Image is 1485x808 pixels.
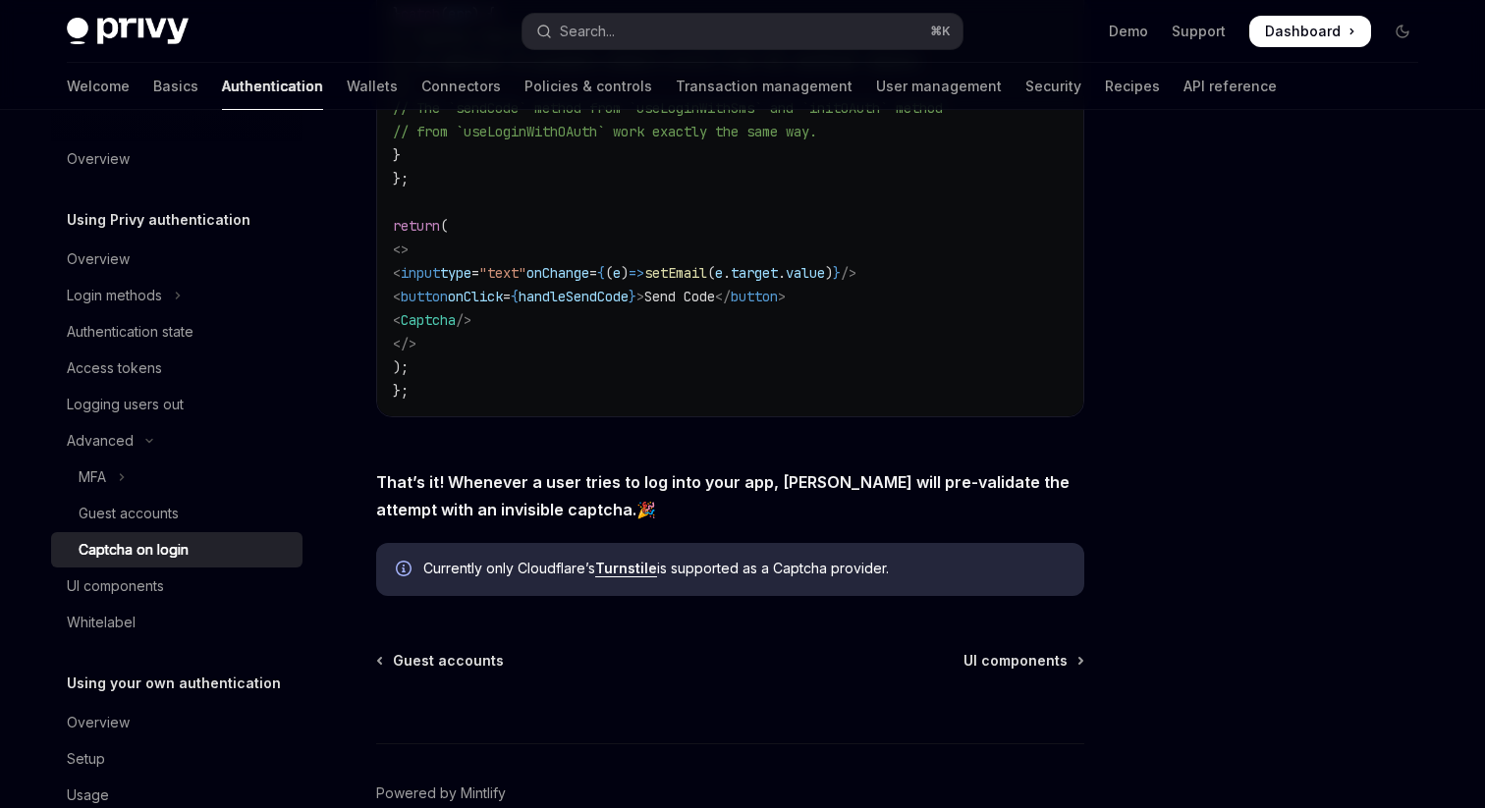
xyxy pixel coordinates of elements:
span: } [629,288,636,305]
div: Login methods [67,284,162,307]
h5: Using your own authentication [67,672,281,695]
a: Basics [153,63,198,110]
span: . [723,264,731,282]
span: button [401,288,448,305]
button: Toggle Advanced section [51,423,302,458]
span: input [401,264,440,282]
span: Guest accounts [393,651,504,671]
div: Authentication state [67,320,193,344]
a: Connectors [421,63,501,110]
span: target [731,264,778,282]
span: }; [393,382,409,400]
span: = [471,264,479,282]
div: Captcha on login [79,538,189,562]
div: Guest accounts [79,502,179,525]
span: 🎉 [376,468,1084,523]
span: => [629,264,644,282]
span: <> [393,241,409,258]
div: Overview [67,711,130,734]
span: button [731,288,778,305]
a: Recipes [1105,63,1160,110]
span: handleSendCode [519,288,629,305]
div: Search... [560,20,615,43]
img: dark logo [67,18,189,45]
a: Guest accounts [378,651,504,671]
span: ) [621,264,629,282]
span: ( [605,264,613,282]
span: return [393,217,440,235]
a: Overview [51,242,302,277]
span: < [393,264,401,282]
span: { [597,264,605,282]
a: Dashboard [1249,16,1371,47]
a: Wallets [347,63,398,110]
span: Dashboard [1265,22,1341,41]
div: Overview [67,147,130,171]
div: Usage [67,783,109,807]
div: Whitelabel [67,611,136,634]
span: onChange [526,264,589,282]
a: Turnstile [595,560,657,577]
span: ⌘ K [930,24,951,39]
a: Whitelabel [51,605,302,640]
a: User management [876,63,1002,110]
span: </ [715,288,731,305]
span: } [833,264,841,282]
span: e [715,264,723,282]
a: Setup [51,741,302,777]
span: Captcha [401,311,456,329]
a: Support [1172,22,1226,41]
a: API reference [1183,63,1277,110]
div: Overview [67,247,130,271]
div: Advanced [67,429,134,453]
span: = [589,264,597,282]
span: = [503,288,511,305]
span: type [440,264,471,282]
span: e [613,264,621,282]
span: Send Code [644,288,715,305]
a: Welcome [67,63,130,110]
span: setEmail [644,264,707,282]
a: UI components [51,568,302,604]
a: Logging users out [51,387,302,422]
span: ( [440,217,448,235]
span: "text" [479,264,526,282]
svg: Info [396,561,415,580]
a: Access tokens [51,350,302,386]
span: onClick [448,288,503,305]
a: UI components [963,651,1082,671]
a: Overview [51,705,302,740]
span: { [511,288,519,305]
div: Access tokens [67,356,162,380]
span: ) [825,264,833,282]
a: Security [1025,63,1081,110]
div: Setup [67,747,105,771]
a: Guest accounts [51,496,302,531]
span: }; [393,170,409,188]
span: /> [841,264,856,282]
span: > [778,288,786,305]
span: } [393,146,401,164]
span: < [393,288,401,305]
a: Authentication [222,63,323,110]
span: . [778,264,786,282]
span: ); [393,358,409,376]
a: Overview [51,141,302,177]
span: UI components [963,651,1068,671]
div: UI components [67,574,164,598]
strong: That’s it! Whenever a user tries to log into your app, [PERSON_NAME] will pre-validate the attemp... [376,472,1070,519]
a: Policies & controls [524,63,652,110]
button: Toggle dark mode [1387,16,1418,47]
h5: Using Privy authentication [67,208,250,232]
div: MFA [79,465,106,489]
button: Toggle Login methods section [51,278,302,313]
a: Demo [1109,22,1148,41]
span: value [786,264,825,282]
span: /> [456,311,471,329]
span: ( [707,264,715,282]
a: Powered by Mintlify [376,783,506,803]
span: Currently only Cloudflare’s is supported as a Captcha provider. [423,559,1065,578]
div: Logging users out [67,393,184,416]
button: Open search [522,14,962,49]
span: > [636,288,644,305]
